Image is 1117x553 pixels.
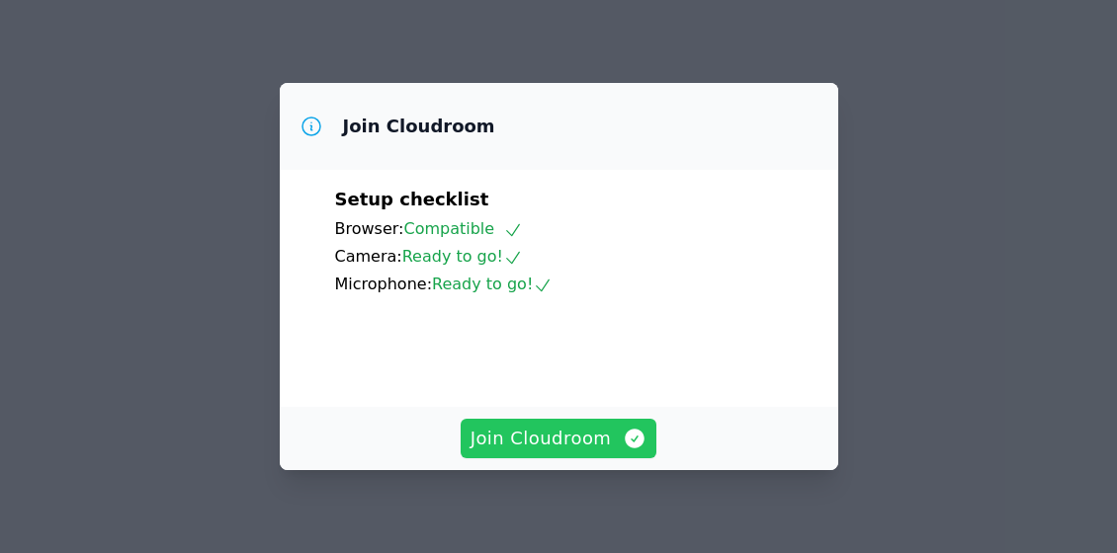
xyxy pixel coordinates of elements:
[402,247,523,266] span: Ready to go!
[471,425,647,452] span: Join Cloudroom
[335,219,404,238] span: Browser:
[461,419,657,458] button: Join Cloudroom
[403,219,523,238] span: Compatible
[335,189,489,209] span: Setup checklist
[335,247,402,266] span: Camera:
[335,275,433,293] span: Microphone:
[432,275,553,293] span: Ready to go!
[343,115,495,138] h3: Join Cloudroom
